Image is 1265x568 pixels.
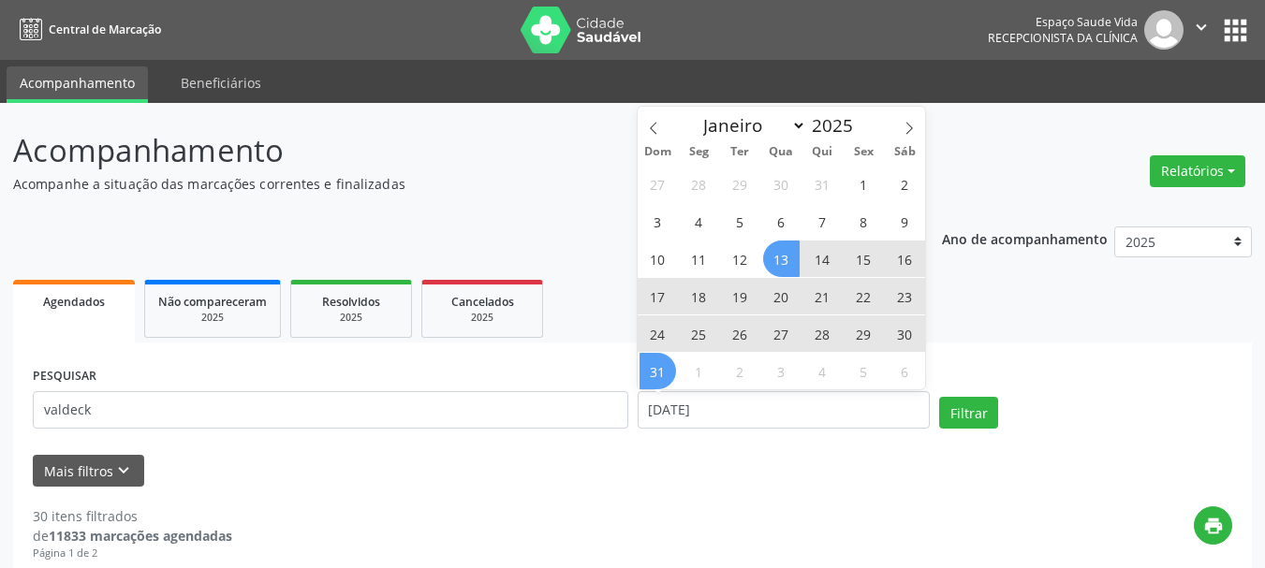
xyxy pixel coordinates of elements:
[806,113,868,138] input: Year
[722,166,758,202] span: Julho 29, 2025
[640,240,676,277] span: Agosto 10, 2025
[887,315,923,352] span: Agosto 30, 2025
[638,391,931,429] input: Selecione um intervalo
[1144,10,1184,50] img: img
[804,278,841,314] span: Agosto 21, 2025
[846,353,882,389] span: Setembro 5, 2025
[763,240,800,277] span: Agosto 13, 2025
[304,311,398,325] div: 2025
[49,527,232,545] strong: 11833 marcações agendadas
[804,203,841,240] span: Agosto 7, 2025
[846,315,882,352] span: Agosto 29, 2025
[640,315,676,352] span: Agosto 24, 2025
[884,146,925,158] span: Sáb
[33,506,232,526] div: 30 itens filtrados
[763,315,800,352] span: Agosto 27, 2025
[158,311,267,325] div: 2025
[640,203,676,240] span: Agosto 3, 2025
[13,174,880,194] p: Acompanhe a situação das marcações correntes e finalizadas
[113,460,134,481] i: keyboard_arrow_down
[719,146,760,158] span: Ter
[939,397,998,429] button: Filtrar
[988,30,1138,46] span: Recepcionista da clínica
[1219,14,1252,47] button: apps
[887,240,923,277] span: Agosto 16, 2025
[1203,516,1224,536] i: print
[722,240,758,277] span: Agosto 12, 2025
[887,353,923,389] span: Setembro 6, 2025
[722,315,758,352] span: Agosto 26, 2025
[681,203,717,240] span: Agosto 4, 2025
[1150,155,1245,187] button: Relatórios
[1194,506,1232,545] button: print
[33,391,628,429] input: Nome, código do beneficiário ou CPF
[322,294,380,310] span: Resolvidos
[681,240,717,277] span: Agosto 11, 2025
[804,315,841,352] span: Agosto 28, 2025
[722,203,758,240] span: Agosto 5, 2025
[638,146,679,158] span: Dom
[846,203,882,240] span: Agosto 8, 2025
[804,353,841,389] span: Setembro 4, 2025
[681,315,717,352] span: Agosto 25, 2025
[846,278,882,314] span: Agosto 22, 2025
[49,22,161,37] span: Central de Marcação
[763,203,800,240] span: Agosto 6, 2025
[7,66,148,103] a: Acompanhamento
[640,353,676,389] span: Agosto 31, 2025
[802,146,843,158] span: Qui
[846,240,882,277] span: Agosto 15, 2025
[887,278,923,314] span: Agosto 23, 2025
[451,294,514,310] span: Cancelados
[678,146,719,158] span: Seg
[13,14,161,45] a: Central de Marcação
[846,166,882,202] span: Agosto 1, 2025
[843,146,884,158] span: Sex
[763,166,800,202] span: Julho 30, 2025
[887,203,923,240] span: Agosto 9, 2025
[43,294,105,310] span: Agendados
[988,14,1138,30] div: Espaço Saude Vida
[722,278,758,314] span: Agosto 19, 2025
[1184,10,1219,50] button: 
[804,240,841,277] span: Agosto 14, 2025
[33,526,232,546] div: de
[942,226,1108,250] p: Ano de acompanhamento
[13,127,880,174] p: Acompanhamento
[804,166,841,202] span: Julho 31, 2025
[435,311,529,325] div: 2025
[681,278,717,314] span: Agosto 18, 2025
[33,455,144,488] button: Mais filtroskeyboard_arrow_down
[763,278,800,314] span: Agosto 20, 2025
[681,353,717,389] span: Setembro 1, 2025
[681,166,717,202] span: Julho 28, 2025
[33,362,96,391] label: PESQUISAR
[640,166,676,202] span: Julho 27, 2025
[1191,17,1212,37] i: 
[640,278,676,314] span: Agosto 17, 2025
[887,166,923,202] span: Agosto 2, 2025
[763,353,800,389] span: Setembro 3, 2025
[158,294,267,310] span: Não compareceram
[760,146,802,158] span: Qua
[722,353,758,389] span: Setembro 2, 2025
[168,66,274,99] a: Beneficiários
[695,112,807,138] select: Month
[33,546,232,561] div: Página 1 de 2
